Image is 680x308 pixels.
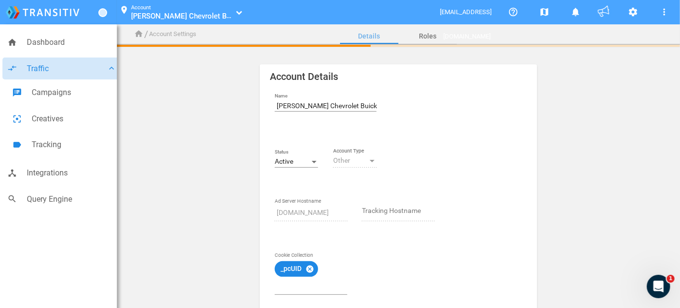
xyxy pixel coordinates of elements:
[2,58,121,80] a: compare_arrowsTraffickeyboard_arrow_down
[27,193,116,206] span: Query Engine
[12,88,22,97] i: speaker_notes
[440,8,492,40] span: [EMAIL_ADDRESS][DOMAIN_NAME]
[32,86,116,99] span: Campaigns
[107,63,116,73] i: keyboard_arrow_down
[7,134,121,156] a: labelTracking
[27,36,116,49] span: Dashboard
[627,6,639,18] mat-icon: settings
[27,62,107,75] span: Traffic
[275,157,293,165] span: Active
[275,148,318,156] label: Status
[270,72,527,81] mat-card-title: Account Details
[655,2,674,21] button: More
[7,168,17,178] i: device_hub
[131,4,151,11] small: Account
[305,265,314,273] mat-icon: cancel
[2,31,121,54] a: homeDashboard
[333,156,350,164] span: Other
[12,140,22,150] i: label
[508,6,519,18] mat-icon: help_outline
[659,6,670,18] mat-icon: more_vert
[6,6,79,19] img: logo
[12,114,22,124] i: filter_center_focus
[667,275,675,283] span: 1
[275,281,352,292] input: Cookie Collection
[7,108,121,130] a: filter_center_focusCreatives
[7,63,17,73] i: compare_arrows
[27,167,116,179] span: Integrations
[2,188,121,211] a: searchQuery Engine
[7,194,17,204] i: search
[275,261,318,277] mat-chip: _pcUID
[98,8,107,17] a: Toggle Menu
[539,6,550,18] mat-icon: map
[32,138,116,151] span: Tracking
[570,6,582,18] mat-icon: notifications
[7,38,17,47] i: home
[131,11,281,20] span: [PERSON_NAME] Chevrolet Buick GMC_16753
[275,259,347,294] mat-chip-list: Fruit selection
[7,81,121,104] a: speaker_notesCampaigns
[275,92,377,100] label: Name
[32,113,116,125] span: Creatives
[118,5,130,17] mat-icon: location_on
[2,162,121,184] a: device_hubIntegrations
[647,275,670,298] iframe: Intercom live chat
